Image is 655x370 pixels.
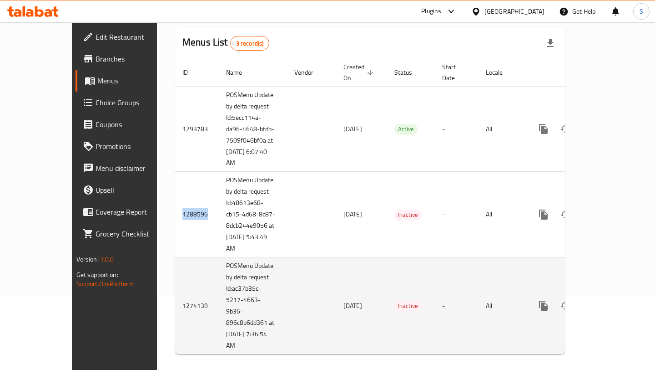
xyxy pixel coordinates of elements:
[343,123,362,135] span: [DATE]
[96,97,174,108] span: Choice Groups
[533,204,554,226] button: more
[76,92,181,113] a: Choice Groups
[554,118,576,140] button: Change Status
[175,86,219,172] td: 1293783
[96,31,174,42] span: Edit Restaurant
[96,228,174,239] span: Grocery Checklist
[343,62,376,83] span: Created On
[76,278,134,290] a: Support.OpsPlatform
[435,86,479,172] td: -
[394,67,424,78] span: Status
[76,26,181,48] a: Edit Restaurant
[76,269,118,281] span: Get support on:
[76,179,181,201] a: Upsell
[394,124,418,135] div: Active
[533,118,554,140] button: more
[182,36,269,51] h2: Menus List
[343,300,362,312] span: [DATE]
[539,32,561,54] div: Export file
[219,257,287,355] td: POSMenu Update by delta request Id:ac37b35c-5217-4663-9b36-896c8b6dd361 at [DATE] 7:36:54 AM
[554,295,576,317] button: Change Status
[175,172,219,257] td: 1288596
[442,62,468,83] span: Start Date
[76,223,181,245] a: Grocery Checklist
[175,257,219,355] td: 1274139
[76,113,181,135] a: Coupons
[394,124,418,134] span: Active
[76,135,181,157] a: Promotions
[175,59,627,355] table: enhanced table
[435,172,479,257] td: -
[484,6,544,16] div: [GEOGRAPHIC_DATA]
[525,59,627,87] th: Actions
[554,204,576,226] button: Change Status
[96,185,174,195] span: Upsell
[97,75,174,86] span: Menus
[76,157,181,179] a: Menu disclaimer
[421,6,441,17] div: Plugins
[100,253,114,265] span: 1.0.0
[76,253,99,265] span: Version:
[76,48,181,70] a: Branches
[394,301,422,311] span: Inactive
[182,67,200,78] span: ID
[479,86,525,172] td: All
[640,6,643,16] span: S
[479,172,525,257] td: All
[96,163,174,174] span: Menu disclaimer
[96,53,174,64] span: Branches
[435,257,479,355] td: -
[96,206,174,217] span: Coverage Report
[219,172,287,257] td: POSMenu Update by delta request Id:48613e68-cb15-4d68-8c87-8dcb244e9056 at [DATE] 5:43:49 AM
[533,295,554,317] button: more
[394,210,422,220] span: Inactive
[219,86,287,172] td: POSMenu Update by delta request Id:5ecc114a-da96-4648-bfdb-7509f046bf0a at [DATE] 6:07:40 AM
[96,141,174,152] span: Promotions
[96,119,174,130] span: Coupons
[231,39,269,48] span: 3 record(s)
[230,36,270,51] div: Total records count
[76,201,181,223] a: Coverage Report
[343,208,362,220] span: [DATE]
[486,67,514,78] span: Locale
[479,257,525,355] td: All
[294,67,325,78] span: Vendor
[76,70,181,92] a: Menus
[226,67,254,78] span: Name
